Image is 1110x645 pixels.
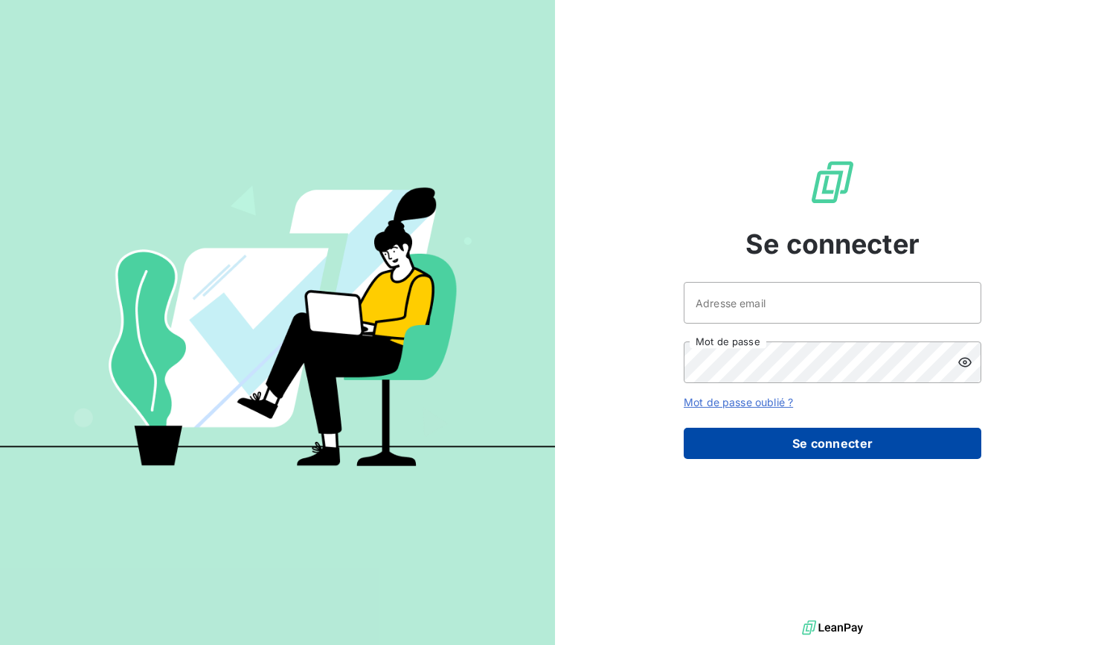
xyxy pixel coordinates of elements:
img: logo [802,617,863,639]
input: placeholder [684,282,981,324]
button: Se connecter [684,428,981,459]
img: Logo LeanPay [809,158,856,206]
a: Mot de passe oublié ? [684,396,793,408]
span: Se connecter [745,224,920,264]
